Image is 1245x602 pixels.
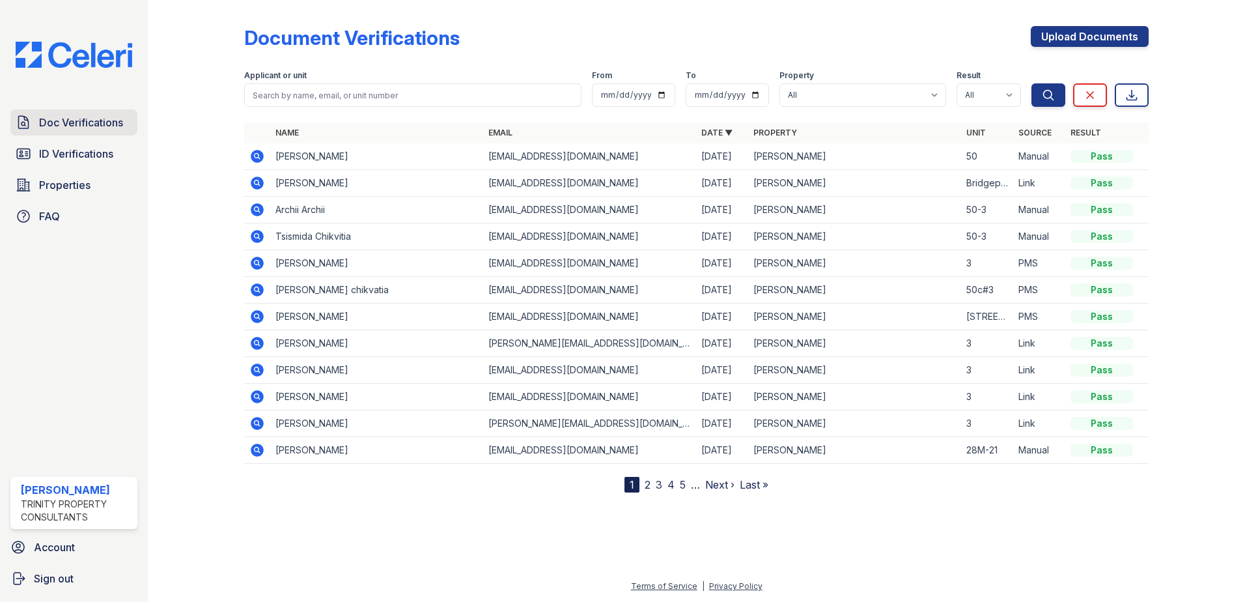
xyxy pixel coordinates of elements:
div: Pass [1070,337,1133,350]
td: [PERSON_NAME] [748,143,961,170]
span: Account [34,539,75,555]
td: [EMAIL_ADDRESS][DOMAIN_NAME] [483,143,696,170]
div: 1 [624,477,639,493]
td: [PERSON_NAME] [270,330,483,357]
td: 50 [961,143,1013,170]
a: FAQ [10,203,137,229]
div: Pass [1070,310,1133,323]
label: From [592,70,612,81]
a: Sign out [5,566,143,592]
div: Pass [1070,283,1133,296]
td: [DATE] [696,330,748,357]
td: 28M-21 [961,437,1013,464]
a: 3 [656,478,662,491]
td: [DATE] [696,143,748,170]
div: Pass [1070,444,1133,457]
a: Date ▼ [701,128,733,137]
span: Properties [39,177,91,193]
td: Link [1013,357,1065,384]
label: Result [957,70,981,81]
div: | [702,581,705,591]
td: [PERSON_NAME] [748,437,961,464]
td: 50-3 [961,197,1013,223]
td: [DATE] [696,250,748,277]
td: [PERSON_NAME][EMAIL_ADDRESS][DOMAIN_NAME] [483,410,696,437]
span: … [691,477,700,493]
td: [PERSON_NAME] [270,437,483,464]
label: To [686,70,696,81]
td: [DATE] [696,277,748,304]
td: [PERSON_NAME] [748,277,961,304]
td: [PERSON_NAME] [270,410,483,437]
a: Upload Documents [1031,26,1149,47]
input: Search by name, email, or unit number [244,83,581,107]
a: Privacy Policy [709,581,762,591]
td: [DATE] [696,223,748,250]
td: [PERSON_NAME] [748,223,961,250]
td: Link [1013,384,1065,410]
td: [DATE] [696,410,748,437]
td: Link [1013,170,1065,197]
td: Link [1013,330,1065,357]
a: 5 [680,478,686,491]
td: [DATE] [696,357,748,384]
span: Sign out [34,571,74,586]
td: [PERSON_NAME] [748,197,961,223]
a: ID Verifications [10,141,137,167]
td: Manual [1013,197,1065,223]
td: PMS [1013,277,1065,304]
a: 2 [645,478,650,491]
td: [EMAIL_ADDRESS][DOMAIN_NAME] [483,170,696,197]
td: Bridgeport [961,170,1013,197]
td: [PERSON_NAME] [748,170,961,197]
td: Archii Archii [270,197,483,223]
div: Pass [1070,257,1133,270]
td: Manual [1013,223,1065,250]
td: [PERSON_NAME] [748,384,961,410]
td: [PERSON_NAME] [748,250,961,277]
td: Tsismida Chikvitia [270,223,483,250]
td: [DATE] [696,197,748,223]
a: Property [753,128,797,137]
div: Pass [1070,417,1133,430]
td: [PERSON_NAME] [748,304,961,330]
td: [PERSON_NAME][EMAIL_ADDRESS][DOMAIN_NAME] [483,330,696,357]
a: Account [5,534,143,560]
td: [STREET_ADDRESS] [961,304,1013,330]
td: [DATE] [696,437,748,464]
img: CE_Logo_Blue-a8612792a0a2168367f1c8372b55b34899dd931a85d93a1a3d3e32e68fde9ad4.png [5,42,143,68]
a: Name [275,128,299,137]
td: 3 [961,357,1013,384]
td: [EMAIL_ADDRESS][DOMAIN_NAME] [483,277,696,304]
td: [PERSON_NAME] [748,410,961,437]
label: Applicant or unit [244,70,307,81]
td: [PERSON_NAME] [270,304,483,330]
td: [PERSON_NAME] chikvatia [270,277,483,304]
td: [EMAIL_ADDRESS][DOMAIN_NAME] [483,384,696,410]
div: Trinity Property Consultants [21,498,132,524]
td: [DATE] [696,304,748,330]
a: 4 [667,478,675,491]
a: Next › [705,478,734,491]
div: Pass [1070,177,1133,190]
div: Pass [1070,230,1133,243]
div: Document Verifications [244,26,460,50]
td: [PERSON_NAME] [270,384,483,410]
td: [EMAIL_ADDRESS][DOMAIN_NAME] [483,357,696,384]
td: [PERSON_NAME] [748,357,961,384]
td: PMS [1013,304,1065,330]
td: [PERSON_NAME] [270,250,483,277]
td: Manual [1013,143,1065,170]
a: Source [1018,128,1052,137]
td: [DATE] [696,170,748,197]
span: Doc Verifications [39,115,123,130]
td: 3 [961,384,1013,410]
a: Unit [966,128,986,137]
td: [PERSON_NAME] [270,143,483,170]
td: [EMAIL_ADDRESS][DOMAIN_NAME] [483,304,696,330]
td: Link [1013,410,1065,437]
td: 50-3 [961,223,1013,250]
label: Property [779,70,814,81]
span: FAQ [39,208,60,224]
a: Terms of Service [631,581,697,591]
